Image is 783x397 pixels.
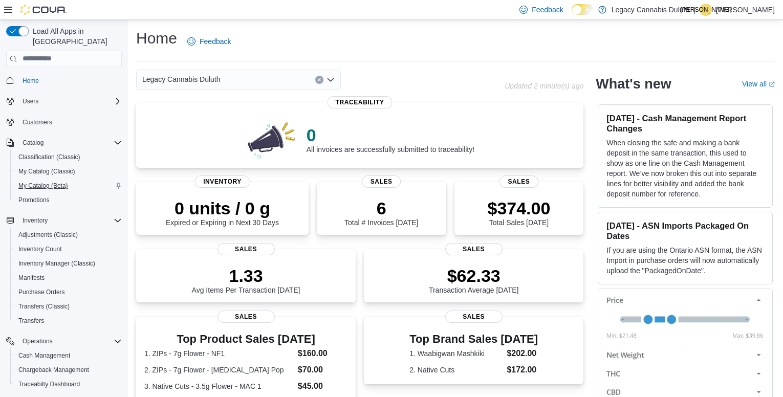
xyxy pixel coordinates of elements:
span: My Catalog (Classic) [14,165,122,178]
span: [PERSON_NAME] [681,4,731,16]
a: Manifests [14,272,49,284]
span: Promotions [14,194,122,206]
dd: $172.00 [507,364,538,376]
a: Cash Management [14,349,74,362]
h3: Top Brand Sales [DATE] [409,333,538,345]
span: Adjustments (Classic) [14,229,122,241]
span: Classification (Classic) [14,151,122,163]
span: Chargeback Management [14,364,122,376]
p: 0 [307,125,474,145]
span: Transfers (Classic) [18,302,70,311]
span: Inventory [18,214,122,227]
a: Adjustments (Classic) [14,229,82,241]
button: Transfers (Classic) [10,299,126,314]
button: Classification (Classic) [10,150,126,164]
div: Total # Invoices [DATE] [344,198,418,227]
span: Sales [445,311,503,323]
dd: $202.00 [507,347,538,360]
span: Inventory Manager (Classic) [14,257,122,270]
dt: 2. ZIPs - 7g Flower - [MEDICAL_DATA] Pop [144,365,294,375]
span: Classification (Classic) [18,153,80,161]
a: Inventory Manager (Classic) [14,257,99,270]
button: Promotions [10,193,126,207]
button: Transfers [10,314,126,328]
button: Clear input [315,76,323,84]
svg: External link [769,81,775,87]
span: Manifests [18,274,45,282]
div: Transaction Average [DATE] [429,266,519,294]
a: Classification (Classic) [14,151,84,163]
span: Purchase Orders [18,288,65,296]
p: [PERSON_NAME] [716,4,775,16]
button: Manifests [10,271,126,285]
a: Purchase Orders [14,286,69,298]
span: My Catalog (Classic) [18,167,75,175]
span: Transfers [14,315,122,327]
span: Customers [23,118,52,126]
dd: $45.00 [298,380,347,392]
div: All invoices are successfully submitted to traceability! [307,125,474,153]
p: Legacy Cannabis Duluth [612,4,690,16]
span: Feedback [200,36,231,47]
span: Transfers [18,317,44,325]
button: Users [2,94,126,108]
a: My Catalog (Classic) [14,165,79,178]
button: Cash Management [10,348,126,363]
button: Adjustments (Classic) [10,228,126,242]
button: Inventory [18,214,52,227]
button: Users [18,95,42,107]
p: If you are using the Ontario ASN format, the ASN Import in purchase orders will now automatically... [606,245,764,276]
span: Manifests [14,272,122,284]
button: Open list of options [327,76,335,84]
span: Traceabilty Dashboard [14,378,122,390]
button: Inventory Manager (Classic) [10,256,126,271]
span: Sales [445,243,503,255]
div: Expired or Expiring in Next 30 Days [166,198,279,227]
dt: 1. Waabigwan Mashkiki [409,348,503,359]
button: Catalog [18,137,48,149]
dt: 1. ZIPs - 7g Flower - NF1 [144,348,294,359]
a: Feedback [183,31,235,52]
span: Inventory Count [14,243,122,255]
p: $374.00 [487,198,550,218]
p: Updated 2 minute(s) ago [505,82,583,90]
button: Operations [2,334,126,348]
a: My Catalog (Beta) [14,180,72,192]
a: Customers [18,116,56,128]
img: 0 [245,119,298,160]
span: Traceabilty Dashboard [18,380,80,388]
span: Chargeback Management [18,366,89,374]
span: Users [18,95,122,107]
span: Feedback [532,5,563,15]
span: Adjustments (Classic) [18,231,78,239]
dt: 3. Native Cuts - 3.5g Flower - MAC 1 [144,381,294,391]
h1: Home [136,28,177,49]
span: Inventory Count [18,245,62,253]
span: Legacy Cannabis Duluth [142,73,221,85]
div: Jules Ostazeski [700,4,712,16]
h3: [DATE] - Cash Management Report Changes [606,113,764,134]
h2: What's new [596,76,671,92]
span: Sales [499,175,538,188]
span: Purchase Orders [14,286,122,298]
span: Inventory [23,216,48,225]
a: Traceabilty Dashboard [14,378,84,390]
span: Sales [362,175,401,188]
span: Load All Apps in [GEOGRAPHIC_DATA] [29,26,122,47]
span: My Catalog (Beta) [14,180,122,192]
span: Traceability [328,96,393,108]
button: Operations [18,335,57,347]
div: Avg Items Per Transaction [DATE] [192,266,300,294]
button: Customers [2,115,126,129]
p: 0 units / 0 g [166,198,279,218]
span: Sales [217,311,275,323]
span: Customers [18,116,122,128]
dt: 2. Native Cuts [409,365,503,375]
p: 1.33 [192,266,300,286]
span: Promotions [18,196,50,204]
span: Operations [18,335,122,347]
button: Home [2,73,126,88]
span: Transfers (Classic) [14,300,122,313]
a: View allExternal link [742,80,775,88]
